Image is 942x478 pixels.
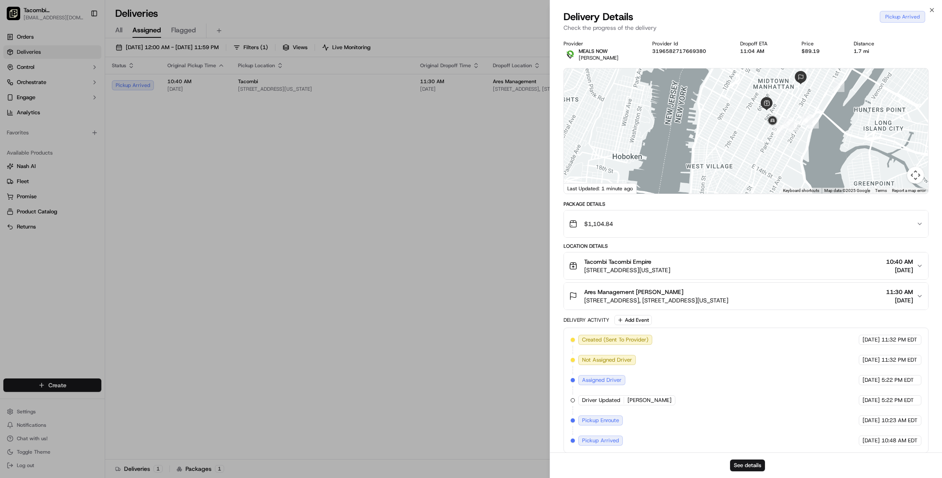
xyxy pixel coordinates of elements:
[789,121,799,132] div: 7
[564,183,637,194] div: Last Updated: 1 minute ago
[824,188,870,193] span: Map data ©2025 Google
[802,40,840,47] div: Price
[886,266,913,274] span: [DATE]
[566,183,594,194] a: Open this area in Google Maps (opens a new window)
[584,296,728,305] span: [STREET_ADDRESS], [STREET_ADDRESS][US_STATE]
[881,437,918,444] span: 10:48 AM EDT
[584,220,613,228] span: $1,104.84
[834,81,844,92] div: 4
[29,89,106,95] div: We're available if you need us!
[863,356,880,364] span: [DATE]
[22,54,151,63] input: Got a question? Start typing here...
[582,417,619,424] span: Pickup Enroute
[808,118,819,129] div: 5
[740,48,788,55] div: 11:04 AM
[582,356,632,364] span: Not Assigned Driver
[5,118,68,134] a: 📗Knowledge Base
[802,114,812,125] div: 6
[886,288,913,296] span: 11:30 AM
[584,257,651,266] span: Tacombi Tacombi Empire
[652,40,727,47] div: Provider Id
[582,437,619,444] span: Pickup Arrived
[854,40,895,47] div: Distance
[59,142,102,149] a: Powered byPylon
[564,24,929,32] p: Check the progress of the delivery
[886,257,913,266] span: 10:40 AM
[740,40,788,47] div: Dropoff ETA
[143,83,153,93] button: Start new chat
[79,122,135,130] span: API Documentation
[652,48,706,55] button: 3196582717669380
[8,34,153,47] p: Welcome 👋
[564,252,928,279] button: Tacombi Tacombi Empire[STREET_ADDRESS][US_STATE]10:40 AM[DATE]
[892,188,926,193] a: Report a map error
[886,296,913,305] span: [DATE]
[564,48,577,61] img: melas_now_logo.png
[29,80,138,89] div: Start new chat
[8,80,24,95] img: 1736555255976-a54dd68f-1ca7-489b-9aae-adbdc363a1c4
[564,40,639,47] div: Provider
[881,397,914,404] span: 5:22 PM EDT
[783,118,794,129] div: 8
[566,183,594,194] img: Google
[773,125,784,136] div: 9
[582,336,648,344] span: Created (Sent To Provider)
[730,460,765,471] button: See details
[907,167,924,184] button: Map camera controls
[863,376,880,384] span: [DATE]
[584,266,670,274] span: [STREET_ADDRESS][US_STATE]
[564,210,928,237] button: $1,104.84
[854,48,895,55] div: 1.7 mi
[71,123,78,129] div: 💻
[863,397,880,404] span: [DATE]
[8,8,25,25] img: Nash
[875,188,887,193] a: Terms (opens in new tab)
[564,243,929,250] div: Location Details
[783,188,819,194] button: Keyboard shortcuts
[564,201,929,207] div: Package Details
[564,10,633,24] span: Delivery Details
[802,48,840,55] div: $89.19
[8,123,15,129] div: 📗
[564,317,609,323] div: Delivery Activity
[881,336,917,344] span: 11:32 PM EDT
[863,336,880,344] span: [DATE]
[863,417,880,424] span: [DATE]
[863,437,880,444] span: [DATE]
[579,55,619,61] span: [PERSON_NAME]
[881,417,918,424] span: 10:23 AM EDT
[17,122,64,130] span: Knowledge Base
[614,315,652,325] button: Add Event
[582,376,622,384] span: Assigned Driver
[579,48,619,55] p: MEALS NOW
[68,118,138,134] a: 💻API Documentation
[84,142,102,149] span: Pylon
[564,283,928,310] button: Ares Management [PERSON_NAME][STREET_ADDRESS], [STREET_ADDRESS][US_STATE]11:30 AM[DATE]
[881,376,914,384] span: 5:22 PM EDT
[881,356,917,364] span: 11:32 PM EDT
[627,397,672,404] span: [PERSON_NAME]
[582,397,620,404] span: Driver Updated
[584,288,683,296] span: Ares Management [PERSON_NAME]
